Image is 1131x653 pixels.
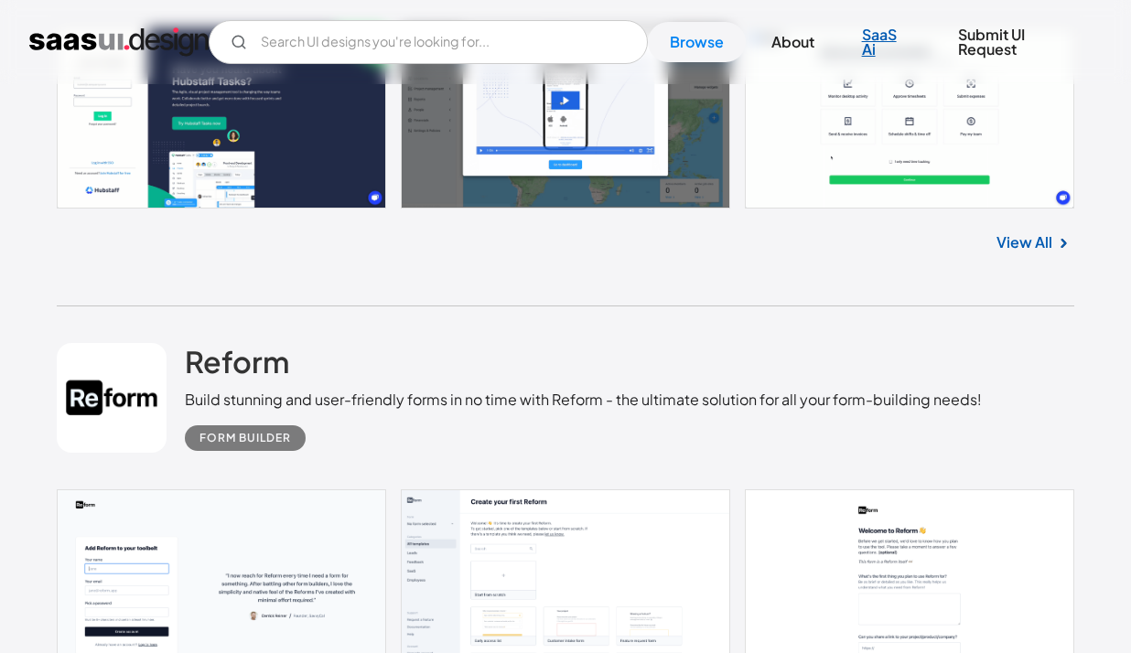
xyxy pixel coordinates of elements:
a: SaaS Ai [840,15,932,70]
div: Form Builder [199,427,291,449]
a: About [749,22,836,62]
a: View All [996,231,1052,253]
a: Submit UI Request [936,15,1102,70]
h2: Reform [185,343,289,380]
form: Email Form [209,20,648,64]
a: home [29,27,209,57]
a: Reform [185,343,289,389]
input: Search UI designs you're looking for... [209,20,648,64]
a: Browse [648,22,746,62]
div: Build stunning and user-friendly forms in no time with Reform - the ultimate solution for all you... [185,389,982,411]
